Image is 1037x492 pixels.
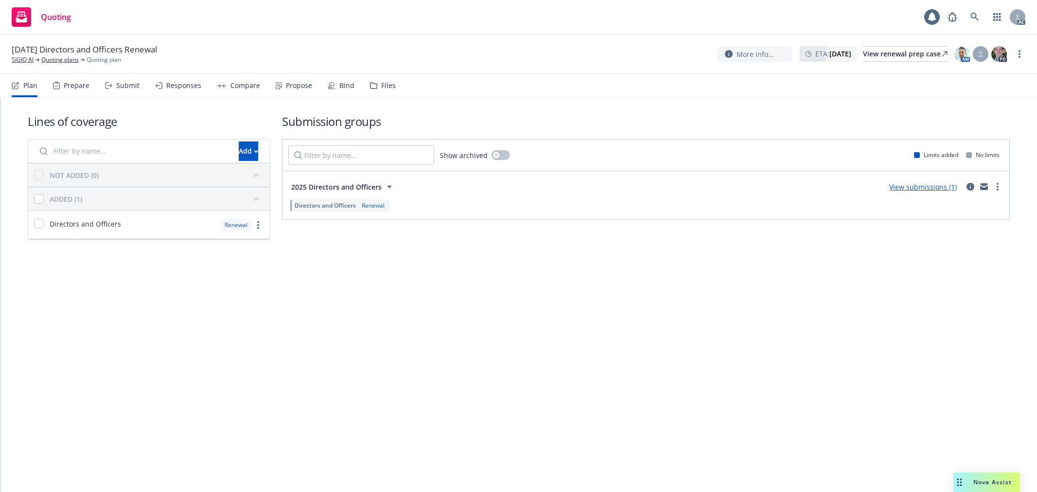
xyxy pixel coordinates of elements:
[889,182,957,192] a: View submissions (1)
[737,49,774,59] span: More info...
[87,55,121,64] span: Quoting plan
[381,82,396,89] div: Files
[23,82,37,89] div: Plan
[286,82,312,89] div: Propose
[1014,48,1025,60] a: more
[360,201,387,210] div: Renewal
[815,49,851,59] span: ETA :
[978,181,990,193] a: mail
[50,167,264,183] button: NOT ADDED (0)
[28,113,270,129] h1: Lines of coverage
[220,219,252,231] div: Renewal
[992,181,1003,193] a: more
[863,47,948,61] div: View renewal prep case
[282,113,1010,129] h1: Submission groups
[943,7,962,27] a: Report a Bug
[50,219,121,229] span: Directors and Officers
[991,46,1007,62] img: photo
[863,46,948,62] a: View renewal prep case
[339,82,354,89] div: Bind
[50,194,82,204] div: ADDED (1)
[966,151,1000,159] div: No limits
[64,82,89,89] div: Prepare
[239,141,258,161] button: Add
[12,55,34,64] a: SIGIQ AI
[50,170,99,180] div: NOT ADDED (0)
[717,46,792,62] button: More info...
[230,82,260,89] div: Compare
[288,177,398,196] button: 2025 Directors and Officers
[252,219,264,231] a: more
[34,141,233,161] input: Filter by name...
[829,49,851,58] strong: [DATE]
[987,7,1007,27] a: Switch app
[953,473,1019,492] button: Nova Assist
[295,201,356,210] span: Directors and Officers
[965,181,976,193] a: circleInformation
[50,191,264,207] button: ADDED (1)
[973,478,1012,486] span: Nova Assist
[954,46,970,62] img: photo
[953,473,966,492] div: Drag to move
[41,13,71,21] span: Quoting
[41,55,79,64] a: Quoting plans
[116,82,140,89] div: Submit
[291,182,382,192] span: 2025 Directors and Officers
[965,7,984,27] a: Search
[12,44,157,55] span: [DATE] Directors and Officers Renewal
[914,151,958,159] div: Limits added
[288,145,434,165] input: Filter by name...
[8,3,75,31] a: Quoting
[166,82,201,89] div: Responses
[440,150,488,160] span: Show archived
